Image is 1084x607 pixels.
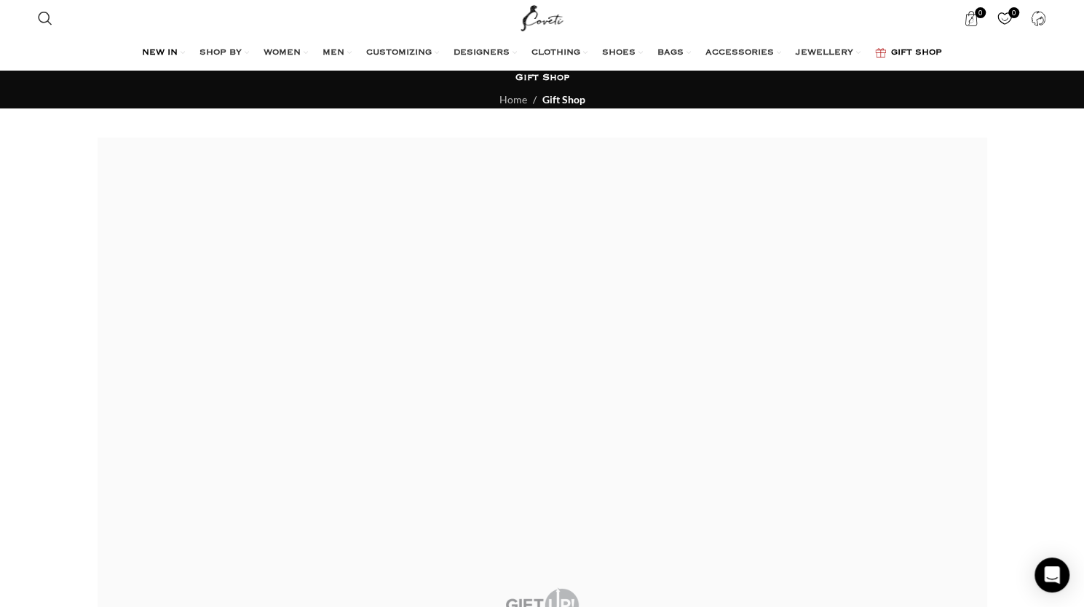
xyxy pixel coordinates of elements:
div: My Wishlist [990,4,1020,33]
a: BAGS [657,39,691,68]
a: WOMEN [264,39,308,68]
span: Gift Shop [542,93,585,106]
span: 0 [1008,7,1019,18]
span: SHOES [602,47,636,59]
iframe: Gift Up! Checkout [108,163,976,568]
a: Home [499,93,527,106]
span: DESIGNERS [454,47,510,59]
a: DESIGNERS [454,39,517,68]
img: GiftBag [875,48,886,57]
a: 0 [957,4,986,33]
a: JEWELLERY [796,39,861,68]
span: CUSTOMIZING [366,47,432,59]
span: 0 [975,7,986,18]
a: NEW IN [142,39,185,68]
span: WOMEN [264,47,301,59]
h1: Gift Shop [515,71,569,84]
a: Site logo [518,11,566,23]
span: NEW IN [142,47,178,59]
span: ACCESSORIES [705,47,774,59]
div: Main navigation [31,39,1053,68]
a: Search [31,4,60,33]
span: GIFT SHOP [891,47,942,59]
div: Open Intercom Messenger [1034,558,1069,592]
a: 0 [990,4,1020,33]
span: SHOP BY [199,47,242,59]
span: CLOTHING [531,47,580,59]
span: MEN [323,47,344,59]
span: BAGS [657,47,684,59]
a: GIFT SHOP [875,39,942,68]
a: CLOTHING [531,39,588,68]
a: CUSTOMIZING [366,39,439,68]
a: MEN [323,39,352,68]
span: JEWELLERY [796,47,853,59]
a: ACCESSORIES [705,39,781,68]
a: SHOES [602,39,643,68]
a: SHOP BY [199,39,249,68]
